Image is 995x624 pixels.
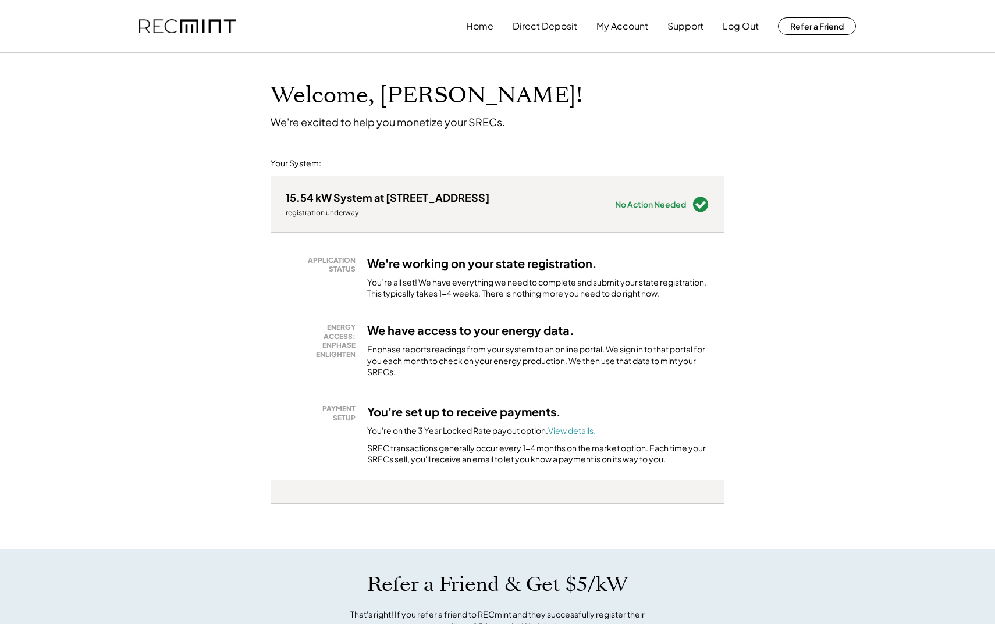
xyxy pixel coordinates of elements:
div: You're on the 3 Year Locked Rate payout option. [367,425,596,437]
button: Refer a Friend [778,17,856,35]
div: Your System: [271,158,321,169]
div: No Action Needed [615,200,686,208]
h3: We're working on your state registration. [367,256,597,271]
h3: You're set up to receive payments. [367,404,561,419]
div: You’re all set! We have everything we need to complete and submit your state registration. This t... [367,277,709,299]
div: 15.54 kW System at [STREET_ADDRESS] [286,191,489,204]
button: Log Out [723,15,759,38]
div: APPLICATION STATUS [292,256,356,274]
div: registration underway [286,208,489,217]
a: View details. [548,425,596,436]
h3: We have access to your energy data. [367,323,574,338]
div: We're excited to help you monetize your SRECs. [271,115,505,129]
div: SREC transactions generally occur every 1-4 months on the market option. Each time your SRECs sel... [367,443,709,465]
button: My Account [596,15,648,38]
div: PAYMENT SETUP [292,404,356,422]
button: Direct Deposit [513,15,577,38]
button: Support [667,15,703,38]
h1: Refer a Friend & Get $5/kW [367,572,628,597]
button: Home [466,15,493,38]
div: ENERGY ACCESS: ENPHASE ENLIGHTEN [292,323,356,359]
div: fj4aq2xl - PA Solar [271,504,300,508]
div: Enphase reports readings from your system to an online portal. We sign in to that portal for you ... [367,344,709,378]
img: recmint-logotype%403x.png [139,19,236,34]
h1: Welcome, [PERSON_NAME]! [271,82,582,109]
